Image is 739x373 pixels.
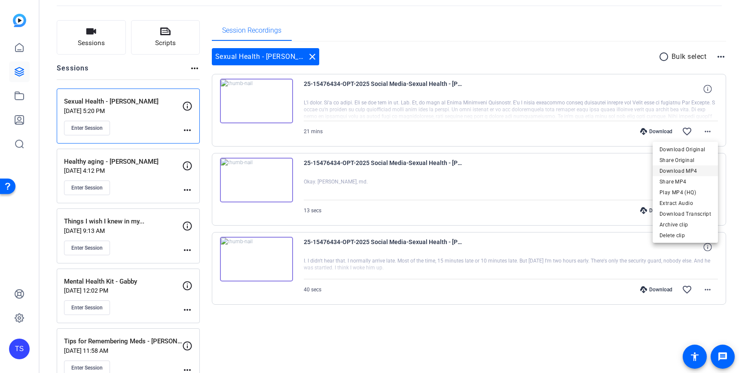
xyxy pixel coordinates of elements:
[660,198,711,208] span: Extract Audio
[660,230,711,241] span: Delete clip
[660,144,711,155] span: Download Original
[660,155,711,165] span: Share Original
[660,166,711,176] span: Download MP4
[660,209,711,219] span: Download Transcript
[660,220,711,230] span: Archive clip
[660,187,711,198] span: Play MP4 (HQ)
[660,177,711,187] span: Share MP4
